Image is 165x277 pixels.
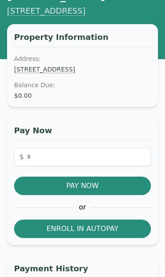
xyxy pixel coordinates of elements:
button: Enroll in Autopay [14,220,151,238]
dt: Address: [14,54,151,63]
button: Pay Now [14,177,151,195]
span: or [75,202,91,213]
dd: $0.00 [14,91,151,100]
h3: Property Information [14,31,151,47]
h3: Pay Now [14,124,151,141]
dt: Balance Due : [14,81,151,89]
